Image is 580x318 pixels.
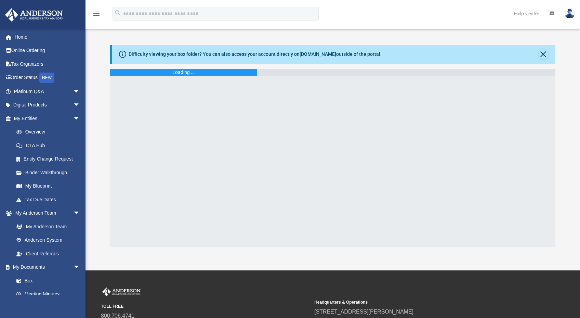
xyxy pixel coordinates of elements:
a: Client Referrals [10,247,87,260]
span: arrow_drop_down [73,206,87,220]
a: Platinum Q&Aarrow_drop_down [5,85,90,98]
img: Anderson Advisors Platinum Portal [3,8,65,22]
small: Headquarters & Operations [314,299,523,305]
a: Box [10,274,83,288]
a: Tax Organizers [5,57,90,71]
a: Home [5,30,90,44]
a: My Anderson Teamarrow_drop_down [5,206,87,220]
small: TOLL FREE [101,303,309,309]
span: arrow_drop_down [73,85,87,99]
a: Online Ordering [5,44,90,58]
span: arrow_drop_down [73,112,87,126]
a: Anderson System [10,233,87,247]
a: My Entitiesarrow_drop_down [5,112,90,125]
div: Loading ... [172,69,195,76]
div: Difficulty viewing your box folder? You can also access your account directly on outside of the p... [129,51,382,58]
a: My Anderson Team [10,220,83,233]
span: arrow_drop_down [73,98,87,112]
a: Binder Walkthrough [10,166,90,179]
a: CTA Hub [10,139,90,152]
i: search [114,9,122,17]
button: Close [539,50,548,59]
a: My Blueprint [10,179,87,193]
img: User Pic [565,9,575,18]
a: Entity Change Request [10,152,90,166]
a: [DOMAIN_NAME] [300,51,336,57]
a: My Documentsarrow_drop_down [5,260,87,274]
a: Meeting Minutes [10,288,87,301]
a: menu [92,13,101,18]
a: Order StatusNEW [5,71,90,85]
a: Tax Due Dates [10,193,90,206]
div: NEW [39,73,54,83]
a: Overview [10,125,90,139]
i: menu [92,10,101,18]
span: arrow_drop_down [73,260,87,275]
a: [STREET_ADDRESS][PERSON_NAME] [314,309,413,315]
a: Digital Productsarrow_drop_down [5,98,90,112]
img: Anderson Advisors Platinum Portal [101,288,142,296]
